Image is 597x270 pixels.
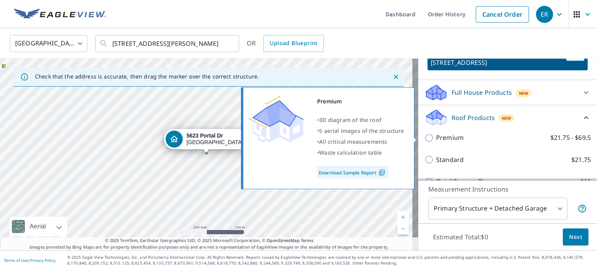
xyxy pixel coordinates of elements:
p: Full House Products [452,88,512,97]
div: [GEOGRAPHIC_DATA] [10,33,87,54]
a: Terms [301,237,314,243]
a: Current Level 17, Zoom Out [397,223,409,235]
p: © 2025 Eagle View Technologies, Inc. and Pictometry International Corp. All Rights Reserved. Repo... [67,254,593,266]
p: $21.75 - $69.5 [550,133,591,143]
button: Close [391,72,401,82]
span: Upload Blueprint [270,38,317,48]
p: [STREET_ADDRESS] [431,58,563,67]
a: Privacy Policy [30,258,56,263]
p: Estimated Total: $0 [427,228,494,246]
p: Check that the address is accurate, then drag the marker over the correct structure. [35,73,259,80]
a: Upload Blueprint [264,35,323,52]
span: Your report will include the primary structure and a detached garage if one exists. [578,204,587,213]
p: $21.75 [571,155,591,165]
a: Terms of Use [4,258,28,263]
div: Primary Structure + Detached Garage [428,198,567,219]
button: Next [563,228,588,246]
img: EV Logo [14,9,106,20]
div: Roof ProductsNew [424,108,591,127]
div: Dropped pin, building 1, Residential property, 5623 Portal Dr Houston, TX 77096 [164,129,249,153]
a: Cancel Order [476,6,529,23]
p: Standard [436,155,464,165]
span: New [502,115,511,121]
div: ER [536,6,553,23]
p: Roof Products [452,113,495,122]
div: • [317,115,404,125]
p: | [4,258,56,263]
span: 5 aerial images of the structure [319,127,404,134]
a: Download Sample Report [317,166,389,178]
div: Full House ProductsNew [424,83,591,102]
a: OpenStreetMap [267,237,299,243]
div: Aerial [9,217,67,236]
p: Premium [436,133,464,143]
span: All critical measurements [319,138,387,145]
div: • [317,136,404,147]
img: Premium [249,96,304,143]
div: [GEOGRAPHIC_DATA] [187,132,243,146]
input: Search by address or latitude-longitude [112,33,223,54]
strong: 5623 Portal Dr [187,132,223,139]
div: OR [247,35,324,52]
span: New [519,90,529,96]
span: Waste calculation table [319,149,382,156]
a: Current Level 17, Zoom In [397,211,409,223]
div: • [317,125,404,136]
p: Measurement Instructions [428,185,587,194]
img: Pdf Icon [377,169,387,176]
div: Premium [317,96,404,107]
p: QuickSquares™ [436,177,483,186]
p: $18 [580,177,591,186]
span: © 2025 TomTom, Earthstar Geographics SIO, © 2025 Microsoft Corporation, © [105,237,314,244]
div: • [317,147,404,158]
span: 3D diagram of the roof [319,116,381,124]
div: Aerial [27,217,48,236]
span: Next [569,232,582,242]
